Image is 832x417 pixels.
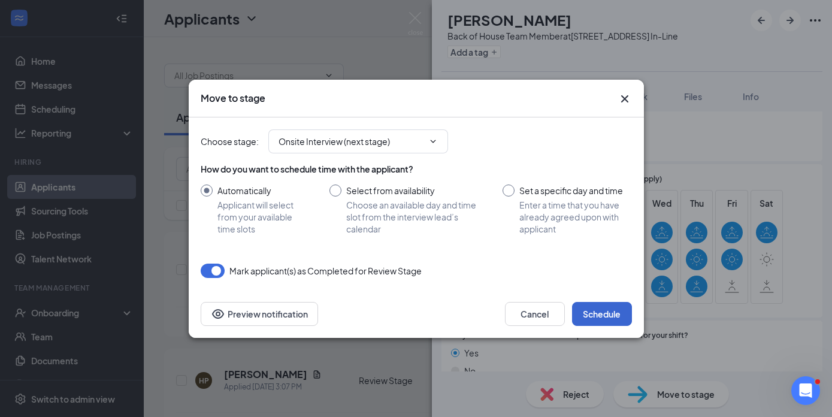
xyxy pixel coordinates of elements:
svg: Eye [211,307,225,321]
button: Cancel [505,302,565,326]
svg: Cross [618,92,632,106]
span: Choose stage : [201,135,259,148]
button: Schedule [572,302,632,326]
span: Mark applicant(s) as Completed for Review Stage [229,264,422,278]
svg: ChevronDown [428,137,438,146]
div: How do you want to schedule time with the applicant? [201,163,632,175]
iframe: Intercom live chat [791,376,820,405]
button: Close [618,92,632,106]
button: Preview notificationEye [201,302,318,326]
h3: Move to stage [201,92,265,105]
